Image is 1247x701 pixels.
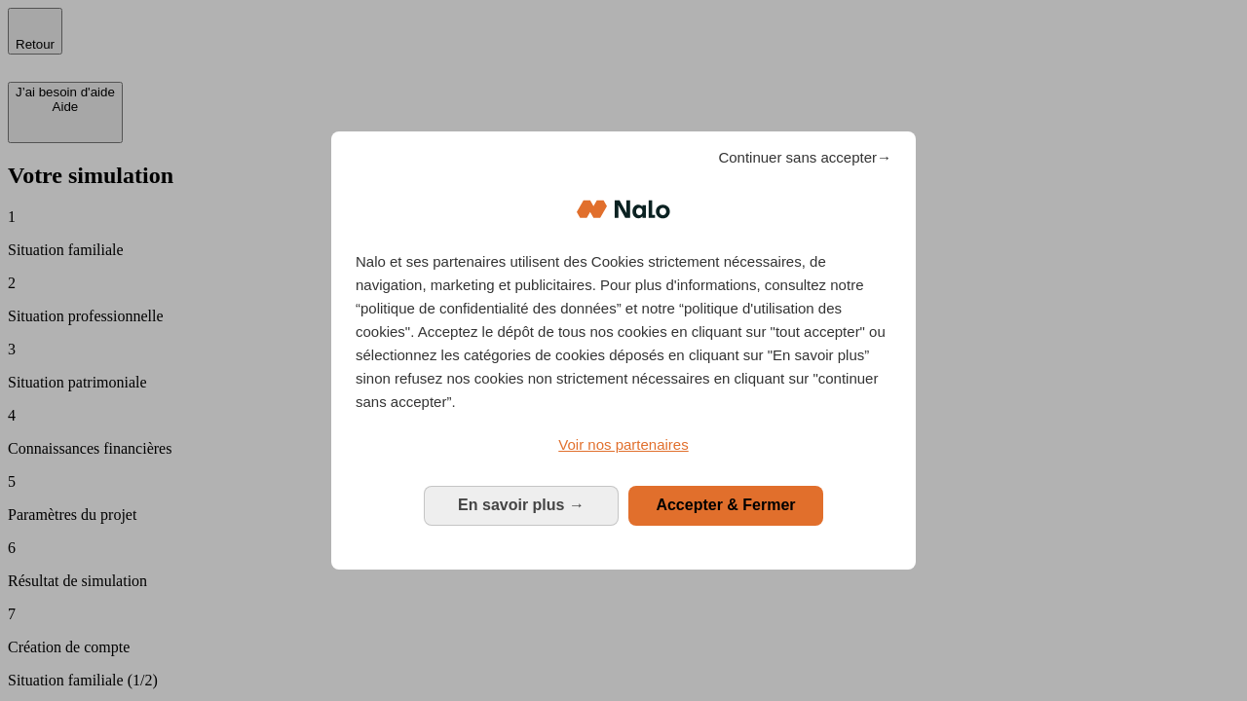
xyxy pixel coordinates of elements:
img: Logo [577,180,670,239]
span: Accepter & Fermer [656,497,795,513]
button: Accepter & Fermer: Accepter notre traitement des données et fermer [628,486,823,525]
button: En savoir plus: Configurer vos consentements [424,486,619,525]
p: Nalo et ses partenaires utilisent des Cookies strictement nécessaires, de navigation, marketing e... [356,250,891,414]
span: Voir nos partenaires [558,436,688,453]
span: Continuer sans accepter→ [718,146,891,169]
div: Bienvenue chez Nalo Gestion du consentement [331,131,916,569]
a: Voir nos partenaires [356,433,891,457]
span: En savoir plus → [458,497,585,513]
